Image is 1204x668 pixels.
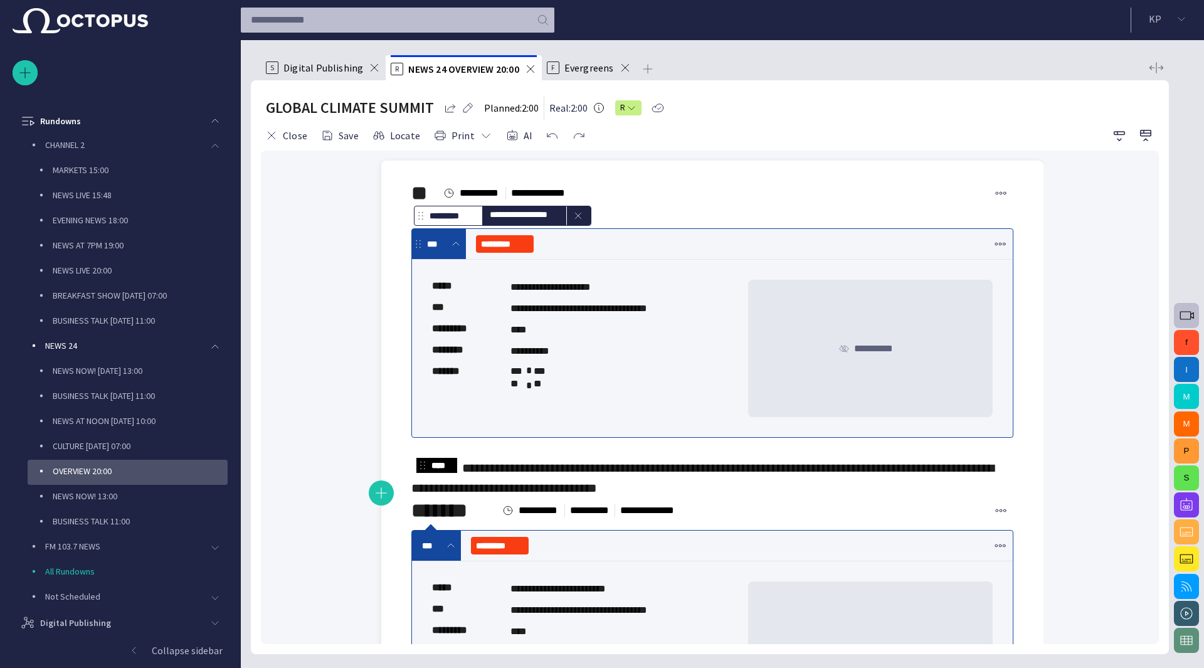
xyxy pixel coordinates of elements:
[152,643,223,658] p: Collapse sidebar
[542,55,636,80] div: FEvergreens
[1174,411,1199,437] button: M
[386,55,541,80] div: RNEWS 24 OVERVIEW 20:00
[40,115,81,127] p: Rundowns
[53,390,228,402] p: BUSINESS TALK [DATE] 11:00
[53,264,228,277] p: NEWS LIVE 20:00
[45,565,228,578] p: All Rundowns
[1149,11,1161,26] p: K P
[615,97,642,119] button: R
[28,209,228,234] div: EVENING NEWS 18:00
[45,139,203,151] p: CHANNEL 2
[28,284,228,309] div: BREAKFAST SHOW [DATE] 07:00
[28,234,228,259] div: NEWS AT 7PM 19:00
[45,339,203,352] p: NEWS 24
[1174,330,1199,355] button: f
[391,63,403,75] p: R
[266,61,278,74] p: S
[1174,438,1199,464] button: P
[45,540,203,553] p: FM 103.7 NEWS
[53,415,228,427] p: NEWS AT NOON [DATE] 10:00
[40,617,111,629] p: Digital Publishing
[28,410,228,435] div: NEWS AT NOON [DATE] 10:00
[53,515,228,528] p: BUSINESS TALK 11:00
[430,124,497,147] button: Print
[28,159,228,184] div: MARKETS 15:00
[1139,8,1196,30] button: KP
[28,309,228,334] div: BUSINESS TALK [DATE] 11:00
[13,638,228,663] button: Collapse sidebar
[53,214,228,226] p: EVENING NEWS 18:00
[13,33,228,563] ul: main menu
[283,61,363,74] span: Digital Publishing
[620,102,626,114] span: R
[53,465,228,477] p: OVERVIEW 20:00
[564,61,614,74] span: Evergreens
[28,259,228,284] div: NEWS LIVE 20:00
[484,100,539,115] p: Planned: 2:00
[53,364,228,377] p: NEWS NOW! [DATE] 13:00
[53,440,228,452] p: CULTURE [DATE] 07:00
[261,124,312,147] button: Close
[20,560,228,585] div: All Rundowns
[53,314,228,327] p: BUSINESS TALK [DATE] 11:00
[502,124,537,147] button: AI
[1174,465,1199,490] button: S
[1174,384,1199,409] button: M
[53,289,228,302] p: BREAKFAST SHOW [DATE] 07:00
[1174,357,1199,382] button: I
[28,510,228,535] div: BUSINESS TALK 11:00
[28,460,228,485] div: OVERVIEW 20:00
[45,590,203,603] p: Not Scheduled
[28,184,228,209] div: NEWS LIVE 15:48
[28,485,228,510] div: NEWS NOW! 13:00
[266,98,434,118] h2: GLOBAL CLIMATE SUMMIT
[53,490,228,502] p: NEWS NOW! 13:00
[53,164,228,176] p: MARKETS 15:00
[547,61,559,74] p: F
[28,359,228,384] div: NEWS NOW! [DATE] 13:00
[317,124,363,147] button: Save
[13,8,148,33] img: Octopus News Room
[53,189,228,201] p: NEWS LIVE 15:48
[549,100,588,115] p: Real: 2:00
[261,55,386,80] div: SDigital Publishing
[368,124,425,147] button: Locate
[28,384,228,410] div: BUSINESS TALK [DATE] 11:00
[53,239,228,252] p: NEWS AT 7PM 19:00
[408,63,519,75] span: NEWS 24 OVERVIEW 20:00
[28,435,228,460] div: CULTURE [DATE] 07:00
